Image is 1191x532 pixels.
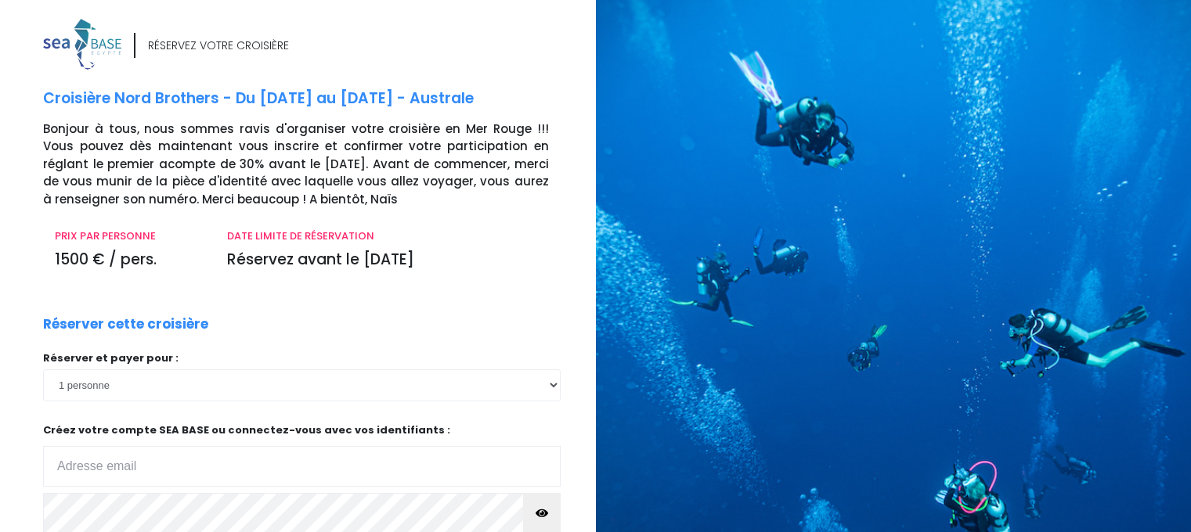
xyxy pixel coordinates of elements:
[43,350,561,366] p: Réserver et payer pour :
[43,19,121,70] img: logo_color1.png
[55,249,204,271] p: 1500 € / pers.
[227,249,548,271] p: Réservez avant le [DATE]
[227,228,548,244] p: DATE LIMITE DE RÉSERVATION
[43,422,561,487] p: Créez votre compte SEA BASE ou connectez-vous avec vos identifiants :
[43,120,584,209] p: Bonjour à tous, nous sommes ravis d'organiser votre croisière en Mer Rouge !!! Vous pouvez dès ma...
[43,88,584,110] p: Croisière Nord Brothers - Du [DATE] au [DATE] - Australe
[148,38,289,54] div: RÉSERVEZ VOTRE CROISIÈRE
[43,315,208,335] p: Réserver cette croisière
[43,446,561,487] input: Adresse email
[55,228,204,244] p: PRIX PAR PERSONNE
